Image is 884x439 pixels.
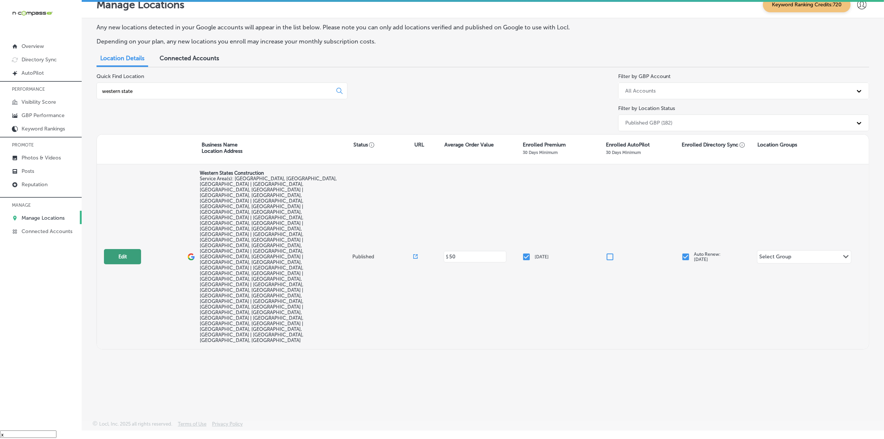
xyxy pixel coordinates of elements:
[104,249,141,264] button: Edit
[444,142,494,148] p: Average Order Value
[618,105,675,112] label: Filter by Location Status
[625,88,656,94] div: All Accounts
[22,112,65,119] p: GBP Performance
[97,38,599,45] p: Depending on your plan, any new locations you enroll may increase your monthly subscription costs.
[353,142,414,148] p: Status
[97,24,599,31] p: Any new locations detected in your Google accounts will appear in the list below. Please note you...
[523,142,566,148] p: Enrolled Premium
[22,168,34,174] p: Posts
[757,142,797,148] p: Location Groups
[625,120,673,126] div: Published GBP (182)
[202,142,242,154] p: Business Name Location Address
[618,73,671,80] label: Filter by GBP Account
[200,176,337,343] span: Aurora, IL, USA | Joliet, IL, USA | Mokena, IL, USA | Lockport, IL, USA | Matteson, IL, USA | Fra...
[200,170,350,176] p: Western States Construction
[414,142,424,148] p: URL
[694,252,721,262] p: Auto Renew: [DATE]
[22,155,61,161] p: Photos & Videos
[22,57,57,63] p: Directory Sync
[178,421,206,430] a: Terms of Use
[22,99,56,105] p: Visibility Score
[97,73,144,80] label: Quick Find Location
[99,421,172,427] p: Locl, Inc. 2025 all rights reserved.
[682,142,745,148] p: Enrolled Directory Sync
[22,228,72,235] p: Connected Accounts
[535,254,549,259] p: [DATE]
[22,43,44,49] p: Overview
[22,126,65,132] p: Keyword Rankings
[352,254,413,259] p: Published
[523,150,558,155] p: 30 Days Minimum
[160,55,219,62] span: Connected Accounts
[12,10,53,17] img: 660ab0bf-5cc7-4cb8-ba1c-48b5ae0f18e60NCTV_CLogo_TV_Black_-500x88.png
[212,421,243,430] a: Privacy Policy
[446,254,448,259] p: $
[759,254,791,262] div: Select Group
[100,55,144,62] span: Location Details
[22,215,65,221] p: Manage Locations
[187,253,195,261] img: logo
[101,88,330,94] input: All Locations
[606,142,650,148] p: Enrolled AutoPilot
[606,150,641,155] p: 30 Days Minimum
[22,181,48,188] p: Reputation
[22,70,44,76] p: AutoPilot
